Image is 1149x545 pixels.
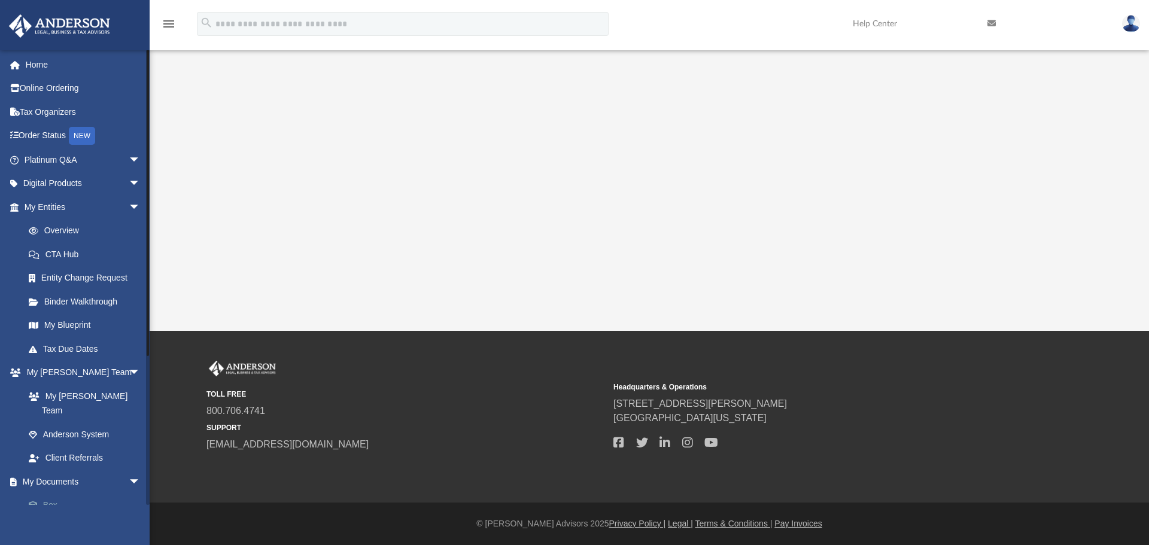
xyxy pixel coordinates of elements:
[8,470,159,494] a: My Documentsarrow_drop_down
[129,195,153,220] span: arrow_drop_down
[1122,15,1140,32] img: User Pic
[206,389,605,400] small: TOLL FREE
[8,77,159,101] a: Online Ordering
[129,172,153,196] span: arrow_drop_down
[206,406,265,416] a: 800.706.4741
[609,519,666,528] a: Privacy Policy |
[17,384,147,422] a: My [PERSON_NAME] Team
[8,195,159,219] a: My Entitiesarrow_drop_down
[206,422,605,433] small: SUPPORT
[8,53,159,77] a: Home
[613,382,1012,392] small: Headquarters & Operations
[206,439,369,449] a: [EMAIL_ADDRESS][DOMAIN_NAME]
[129,148,153,172] span: arrow_drop_down
[129,361,153,385] span: arrow_drop_down
[162,23,176,31] a: menu
[17,290,159,313] a: Binder Walkthrough
[8,100,159,124] a: Tax Organizers
[69,127,95,145] div: NEW
[162,17,176,31] i: menu
[695,519,773,528] a: Terms & Conditions |
[8,148,159,172] a: Platinum Q&Aarrow_drop_down
[668,519,693,528] a: Legal |
[129,470,153,494] span: arrow_drop_down
[613,398,787,409] a: [STREET_ADDRESS][PERSON_NAME]
[17,422,153,446] a: Anderson System
[17,219,159,243] a: Overview
[17,446,153,470] a: Client Referrals
[150,517,1149,530] div: © [PERSON_NAME] Advisors 2025
[17,337,159,361] a: Tax Due Dates
[17,242,159,266] a: CTA Hub
[774,519,822,528] a: Pay Invoices
[5,14,114,38] img: Anderson Advisors Platinum Portal
[206,361,278,376] img: Anderson Advisors Platinum Portal
[613,413,767,423] a: [GEOGRAPHIC_DATA][US_STATE]
[17,494,159,517] a: Box
[17,266,159,290] a: Entity Change Request
[8,172,159,196] a: Digital Productsarrow_drop_down
[8,361,153,385] a: My [PERSON_NAME] Teamarrow_drop_down
[8,124,159,148] a: Order StatusNEW
[17,313,153,337] a: My Blueprint
[200,16,213,29] i: search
